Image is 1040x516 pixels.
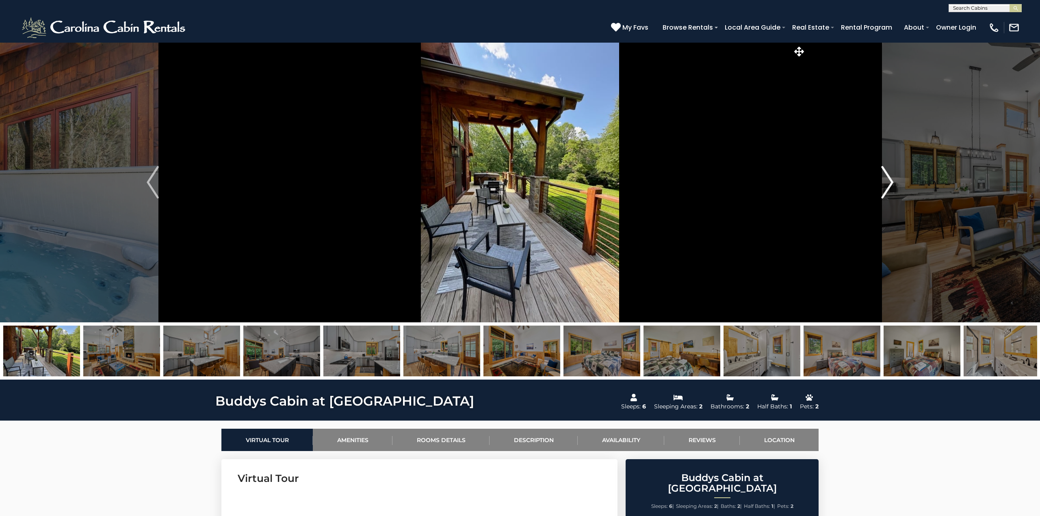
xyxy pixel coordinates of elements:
[622,22,648,32] span: My Favs
[988,22,1000,33] img: phone-regular-white.png
[744,503,770,509] span: Half Baths:
[403,326,480,376] img: 168777926
[669,503,672,509] strong: 6
[323,326,400,376] img: 168777918
[737,503,740,509] strong: 2
[676,501,719,512] li: |
[714,503,717,509] strong: 2
[651,501,674,512] li: |
[643,326,720,376] img: 168777928
[664,429,740,451] a: Reviews
[163,326,240,376] img: 168777917
[578,429,664,451] a: Availability
[806,42,968,322] button: Next
[744,501,775,512] li: |
[483,326,560,376] img: 168777920
[651,503,668,509] span: Sleeps:
[777,503,789,509] span: Pets:
[313,429,392,451] a: Amenities
[881,166,893,199] img: arrow
[71,42,234,322] button: Previous
[804,326,880,376] img: 168777923
[490,429,578,451] a: Description
[659,20,717,35] a: Browse Rentals
[392,429,490,451] a: Rooms Details
[563,326,640,376] img: 168777927
[932,20,980,35] a: Owner Login
[83,326,160,376] img: 168777921
[788,20,833,35] a: Real Estate
[900,20,928,35] a: About
[611,22,650,33] a: My Favs
[20,15,189,40] img: White-1-2.png
[676,503,713,509] span: Sleeping Areas:
[628,473,817,494] h2: Buddys Cabin at [GEOGRAPHIC_DATA]
[221,429,313,451] a: Virtual Tour
[721,501,742,512] li: |
[721,503,736,509] span: Baths:
[243,326,320,376] img: 168777916
[238,471,601,486] h3: Virtual Tour
[740,429,819,451] a: Location
[791,503,793,509] strong: 2
[837,20,896,35] a: Rental Program
[771,503,773,509] strong: 1
[721,20,784,35] a: Local Area Guide
[3,326,80,376] img: 168937232
[724,326,800,376] img: 168777929
[147,166,159,199] img: arrow
[884,326,960,376] img: 168777924
[1008,22,1020,33] img: mail-regular-white.png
